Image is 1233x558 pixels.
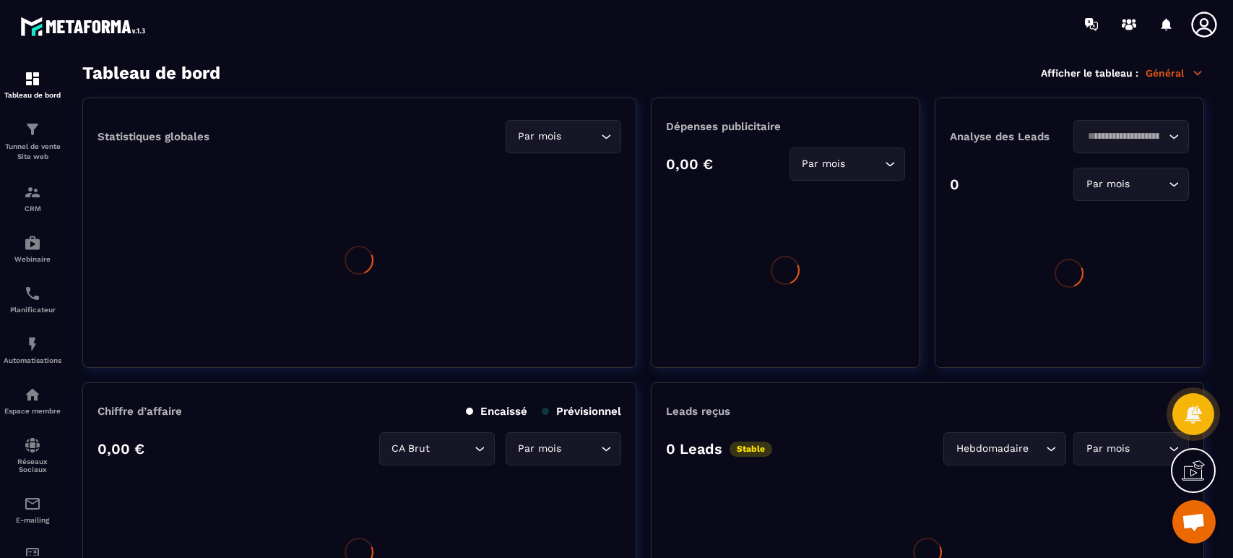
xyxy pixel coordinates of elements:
img: social-network [24,437,41,454]
img: formation [24,70,41,87]
input: Search for option [433,441,471,457]
a: automationsautomationsAutomatisations [4,325,61,375]
span: Par mois [1083,441,1133,457]
a: automationsautomationsEspace membre [4,375,61,426]
p: 0 Leads [666,440,722,458]
p: 0,00 € [666,155,713,173]
input: Search for option [1133,176,1165,192]
a: automationsautomationsWebinaire [4,223,61,274]
img: automations [24,335,41,353]
div: Search for option [1073,168,1189,201]
p: Espace membre [4,407,61,415]
a: schedulerschedulerPlanificateur [4,274,61,325]
span: Par mois [799,156,849,172]
p: Stable [730,442,772,457]
img: scheduler [24,285,41,302]
p: Automatisations [4,356,61,364]
a: social-networksocial-networkRéseaux Sociaux [4,426,61,484]
div: Search for option [789,147,905,181]
p: 0,00 € [98,440,144,458]
p: CRM [4,205,61,213]
div: Search for option [1073,120,1189,153]
a: formationformationTunnel de vente Site web [4,110,61,173]
p: 0 [950,176,959,193]
div: Ouvrir le chat [1172,500,1216,544]
input: Search for option [1133,441,1165,457]
p: Chiffre d’affaire [98,405,182,418]
img: automations [24,386,41,403]
img: formation [24,121,41,138]
div: Search for option [379,432,495,465]
span: Par mois [1083,176,1133,192]
p: Tunnel de vente Site web [4,142,61,162]
img: logo [20,13,150,40]
a: formationformationTableau de bord [4,59,61,110]
input: Search for option [849,156,881,172]
div: Search for option [1073,432,1189,465]
div: Search for option [943,432,1066,465]
p: Réseaux Sociaux [4,458,61,473]
p: E-mailing [4,516,61,524]
p: Statistiques globales [98,130,209,143]
p: Afficher le tableau : [1041,67,1138,79]
p: Général [1146,66,1204,80]
div: Search for option [506,432,621,465]
input: Search for option [1083,129,1165,145]
span: CA Brut [389,441,433,457]
span: Par mois [515,129,565,145]
input: Search for option [565,441,597,457]
p: Webinaire [4,255,61,263]
img: email [24,495,41,512]
p: Encaissé [466,405,527,418]
p: Dépenses publicitaire [666,120,905,133]
div: Search for option [506,120,621,153]
img: formation [24,184,41,201]
p: Prévisionnel [542,405,621,418]
p: Analyse des Leads [950,130,1070,143]
p: Leads reçus [666,405,730,418]
input: Search for option [565,129,597,145]
p: Tableau de bord [4,91,61,99]
img: automations [24,234,41,252]
span: Par mois [515,441,565,457]
h3: Tableau de bord [82,63,220,83]
span: Hebdomadaire [953,441,1031,457]
p: Planificateur [4,306,61,314]
a: formationformationCRM [4,173,61,223]
input: Search for option [1031,441,1042,457]
a: emailemailE-mailing [4,484,61,535]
